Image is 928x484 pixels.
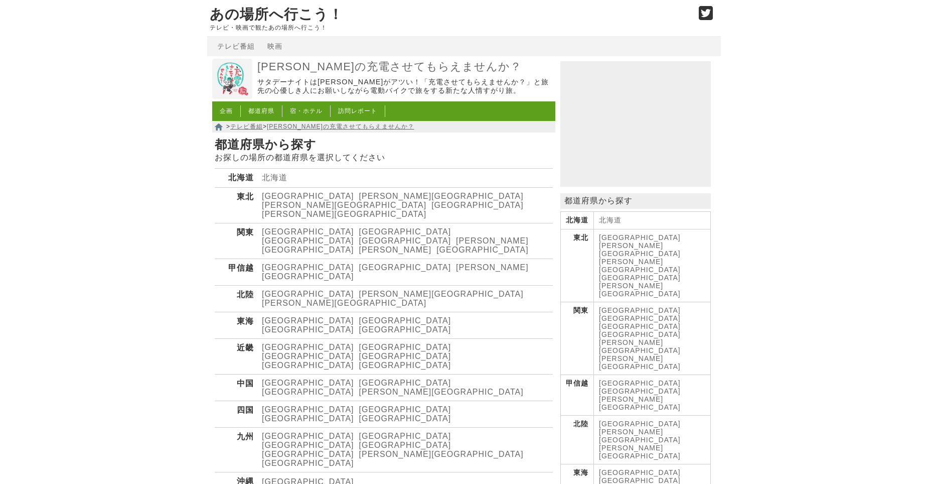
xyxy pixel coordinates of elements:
[359,325,451,334] a: [GEOGRAPHIC_DATA]
[215,286,258,312] th: 北陸
[359,246,432,254] a: [PERSON_NAME]
[359,236,451,245] a: [GEOGRAPHIC_DATA]
[215,169,258,188] th: 北海道
[215,339,258,375] th: 近畿
[561,302,594,375] th: 関東
[215,375,258,401] th: 中国
[262,325,354,334] a: [GEOGRAPHIC_DATA]
[262,192,354,200] a: [GEOGRAPHIC_DATA]
[599,258,681,274] a: [PERSON_NAME][GEOGRAPHIC_DATA]
[359,290,524,298] a: [PERSON_NAME][GEOGRAPHIC_DATA]
[262,361,354,370] a: [GEOGRAPHIC_DATA]
[599,330,681,338] a: [GEOGRAPHIC_DATA]
[262,236,354,245] a: [GEOGRAPHIC_DATA]
[212,121,555,133] nav: > >
[359,227,451,236] a: [GEOGRAPHIC_DATA]
[431,201,524,209] a: [GEOGRAPHIC_DATA]
[212,92,252,100] a: 出川哲朗の充電させてもらえませんか？
[599,274,681,282] a: [GEOGRAPHIC_DATA]
[436,246,529,254] a: [GEOGRAPHIC_DATA]
[230,123,263,130] a: テレビ番組
[359,352,451,360] a: [GEOGRAPHIC_DATA]
[262,201,426,209] a: [PERSON_NAME][GEOGRAPHIC_DATA]
[599,362,681,371] a: [GEOGRAPHIC_DATA]
[599,428,681,444] a: [PERSON_NAME][GEOGRAPHIC_DATA]
[599,420,681,428] a: [GEOGRAPHIC_DATA]
[560,193,711,209] p: 都道府県から探す
[212,59,252,99] img: 出川哲朗の充電させてもらえませんか？
[359,414,451,423] a: [GEOGRAPHIC_DATA]
[290,107,323,114] a: 宿・ホテル
[215,312,258,339] th: 東海
[267,123,414,130] a: [PERSON_NAME]の充電させてもらえませんか？
[215,223,258,259] th: 関東
[267,42,282,50] a: 映画
[262,210,426,218] a: [PERSON_NAME][GEOGRAPHIC_DATA]
[262,263,354,272] a: [GEOGRAPHIC_DATA]
[359,361,451,370] a: [GEOGRAPHIC_DATA]
[262,227,354,236] a: [GEOGRAPHIC_DATA]
[599,444,681,460] a: [PERSON_NAME][GEOGRAPHIC_DATA]
[561,229,594,302] th: 東北
[359,192,524,200] a: [PERSON_NAME][GEOGRAPHIC_DATA]
[257,78,553,95] p: サタデーナイトは[PERSON_NAME]がアツい！「充電させてもらえませんか？」と旅先の心優しき人にお願いしながら電動バイクで旅をする新たな人情すがり旅。
[560,61,711,187] iframe: Advertisement
[262,263,529,281] a: [PERSON_NAME][GEOGRAPHIC_DATA]
[599,241,681,258] a: [PERSON_NAME][GEOGRAPHIC_DATA]
[599,233,681,241] a: [GEOGRAPHIC_DATA]
[561,375,594,416] th: 甲信越
[262,450,354,458] a: [GEOGRAPHIC_DATA]
[599,387,681,395] a: [GEOGRAPHIC_DATA]
[359,316,451,325] a: [GEOGRAPHIC_DATA]
[599,338,681,354] a: [PERSON_NAME][GEOGRAPHIC_DATA]
[599,216,622,224] a: 北海道
[599,468,681,476] a: [GEOGRAPHIC_DATA]
[215,137,553,153] h1: 都道府県から探す
[262,236,529,254] a: [PERSON_NAME][GEOGRAPHIC_DATA]
[262,352,354,360] a: [GEOGRAPHIC_DATA]
[262,173,287,182] a: 北海道
[599,322,681,330] a: [GEOGRAPHIC_DATA]
[215,259,258,286] th: 甲信越
[262,290,354,298] a: [GEOGRAPHIC_DATA]
[215,153,553,163] p: お探しの場所の都道府県を選択してください
[599,306,681,314] a: [GEOGRAPHIC_DATA]
[248,107,274,114] a: 都道府県
[262,316,354,325] a: [GEOGRAPHIC_DATA]
[699,12,713,21] a: Twitter (@go_thesights)
[599,354,663,362] a: [PERSON_NAME]
[359,379,451,387] a: [GEOGRAPHIC_DATA]
[215,401,258,428] th: 四国
[359,432,451,440] a: [GEOGRAPHIC_DATA]
[359,450,524,458] a: [PERSON_NAME][GEOGRAPHIC_DATA]
[210,24,688,31] p: テレビ・映画で観たあの場所へ行こう！
[262,343,354,351] a: [GEOGRAPHIC_DATA]
[257,60,553,74] a: [PERSON_NAME]の充電させてもらえませんか？
[599,379,681,387] a: [GEOGRAPHIC_DATA]
[210,7,343,22] a: あの場所へ行こう！
[599,395,681,411] a: [PERSON_NAME][GEOGRAPHIC_DATA]
[561,416,594,464] th: 北陸
[359,388,524,396] a: [PERSON_NAME][GEOGRAPHIC_DATA]
[262,459,354,467] a: [GEOGRAPHIC_DATA]
[359,263,451,272] a: [GEOGRAPHIC_DATA]
[262,388,354,396] a: [GEOGRAPHIC_DATA]
[215,188,258,223] th: 東北
[338,107,377,114] a: 訪問レポート
[220,107,233,114] a: 企画
[262,379,354,387] a: [GEOGRAPHIC_DATA]
[359,343,451,351] a: [GEOGRAPHIC_DATA]
[262,441,354,449] a: [GEOGRAPHIC_DATA]
[262,432,354,440] a: [GEOGRAPHIC_DATA]
[215,428,258,472] th: 九州
[359,441,451,449] a: [GEOGRAPHIC_DATA]
[561,212,594,229] th: 北海道
[262,414,354,423] a: [GEOGRAPHIC_DATA]
[599,314,681,322] a: [GEOGRAPHIC_DATA]
[599,282,681,298] a: [PERSON_NAME][GEOGRAPHIC_DATA]
[262,299,426,307] a: [PERSON_NAME][GEOGRAPHIC_DATA]
[359,405,451,414] a: [GEOGRAPHIC_DATA]
[262,405,354,414] a: [GEOGRAPHIC_DATA]
[217,42,255,50] a: テレビ番組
